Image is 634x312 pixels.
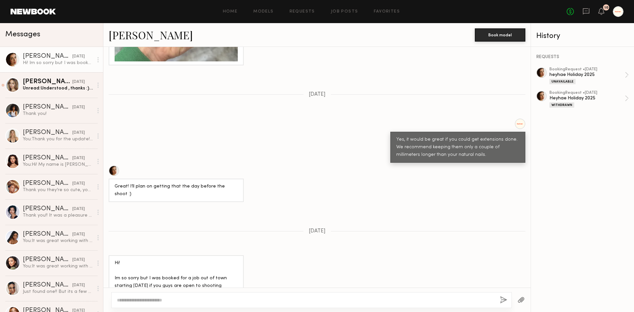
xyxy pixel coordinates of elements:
[290,10,315,14] a: Requests
[72,79,85,85] div: [DATE]
[72,257,85,263] div: [DATE]
[23,79,72,85] div: [PERSON_NAME]
[23,282,72,289] div: [PERSON_NAME]
[604,6,608,10] div: 10
[475,28,525,42] button: Book model
[331,10,358,14] a: Job Posts
[23,60,93,66] div: Hi! Im so sorry but I was booked for a job out of town starting [DATE] if you guys are open to sh...
[23,231,72,238] div: [PERSON_NAME]
[549,67,629,84] a: bookingRequest •[DATE]heyhae Holiday 2025Unavailable
[72,130,85,136] div: [DATE]
[309,92,326,97] span: [DATE]
[72,53,85,60] div: [DATE]
[109,28,193,42] a: [PERSON_NAME]
[23,53,72,60] div: [PERSON_NAME]
[23,187,93,193] div: Thank you they’re so cute, you as well!
[549,72,625,78] div: heyhae Holiday 2025
[115,260,238,305] div: Hi! Im so sorry but I was booked for a job out of town starting [DATE] if you guys are open to sh...
[549,79,576,84] div: Unavailable
[536,55,629,59] div: REQUESTS
[72,181,85,187] div: [DATE]
[72,231,85,238] div: [DATE]
[23,161,93,168] div: You: Hi! My name is [PERSON_NAME], the founder of Heyhae gel nail brands. We're gearing up for a ...
[23,104,72,111] div: [PERSON_NAME]
[72,282,85,289] div: [DATE]
[23,136,93,142] div: You: Thank you for the update! Look forward to working with you in the future. Hope you have a gr...
[23,212,93,219] div: Thank you!! It was a pleasure getting to meet and work with you all, everyone was so kind and wel...
[549,67,625,72] div: booking Request • [DATE]
[549,91,625,95] div: booking Request • [DATE]
[396,136,519,159] div: Yes, it would be great if you could get extensions done. We recommend keeping them only a couple ...
[549,102,574,108] div: Withdrawn
[23,85,93,91] div: Unread: Understood , thanks :) & yes 150 hourly
[23,155,72,161] div: [PERSON_NAME]
[72,104,85,111] div: [DATE]
[23,111,93,117] div: Thank you!
[23,129,72,136] div: [PERSON_NAME]
[72,155,85,161] div: [DATE]
[223,10,238,14] a: Home
[23,257,72,263] div: [PERSON_NAME]
[5,31,40,38] span: Messages
[309,228,326,234] span: [DATE]
[23,263,93,269] div: You: It was great working with you again! We’re so excited to see the final edits. We have more p...
[23,180,72,187] div: [PERSON_NAME]
[549,91,629,108] a: bookingRequest •[DATE]Heyhae Holiday 2025Withdrawn
[23,206,72,212] div: [PERSON_NAME]
[115,183,238,198] div: Great! I’ll plan on getting that the day before the shoot :)
[475,32,525,37] a: Book model
[253,10,273,14] a: Models
[72,206,85,212] div: [DATE]
[23,289,93,295] div: Just found one!! But its a few blocks away
[374,10,400,14] a: Favorites
[23,238,93,244] div: You: It was great working with you again, [PERSON_NAME]! I can't wait to see our final edits! Hop...
[549,95,625,101] div: Heyhae Holiday 2025
[536,32,629,40] div: History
